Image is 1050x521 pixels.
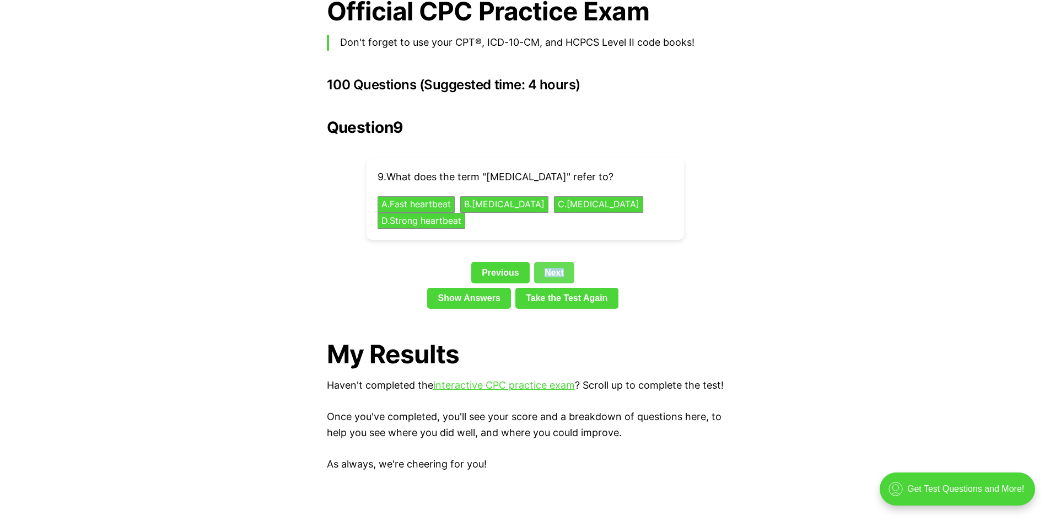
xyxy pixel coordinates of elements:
a: Previous [471,262,530,283]
a: Show Answers [427,288,511,309]
iframe: portal-trigger [870,467,1050,521]
blockquote: Don't forget to use your CPT®, ICD-10-CM, and HCPCS Level II code books! [327,35,724,51]
button: D.Strong heartbeat [378,213,465,229]
button: C.[MEDICAL_DATA] [554,196,643,213]
a: Take the Test Again [515,288,618,309]
h2: Question 9 [327,119,724,136]
button: B.[MEDICAL_DATA] [460,196,548,213]
p: Once you've completed, you'll see your score and a breakdown of questions here, to help you see w... [327,409,724,441]
h3: 100 Questions (Suggested time: 4 hours) [327,77,724,93]
h1: My Results [327,340,724,369]
p: 9 . What does the term "[MEDICAL_DATA]" refer to? [378,169,673,185]
a: interactive CPC practice exam [433,379,575,391]
p: As always, we're cheering for you! [327,456,724,472]
button: A.Fast heartbeat [378,196,455,213]
a: Next [534,262,574,283]
p: Haven't completed the ? Scroll up to complete the test! [327,378,724,394]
